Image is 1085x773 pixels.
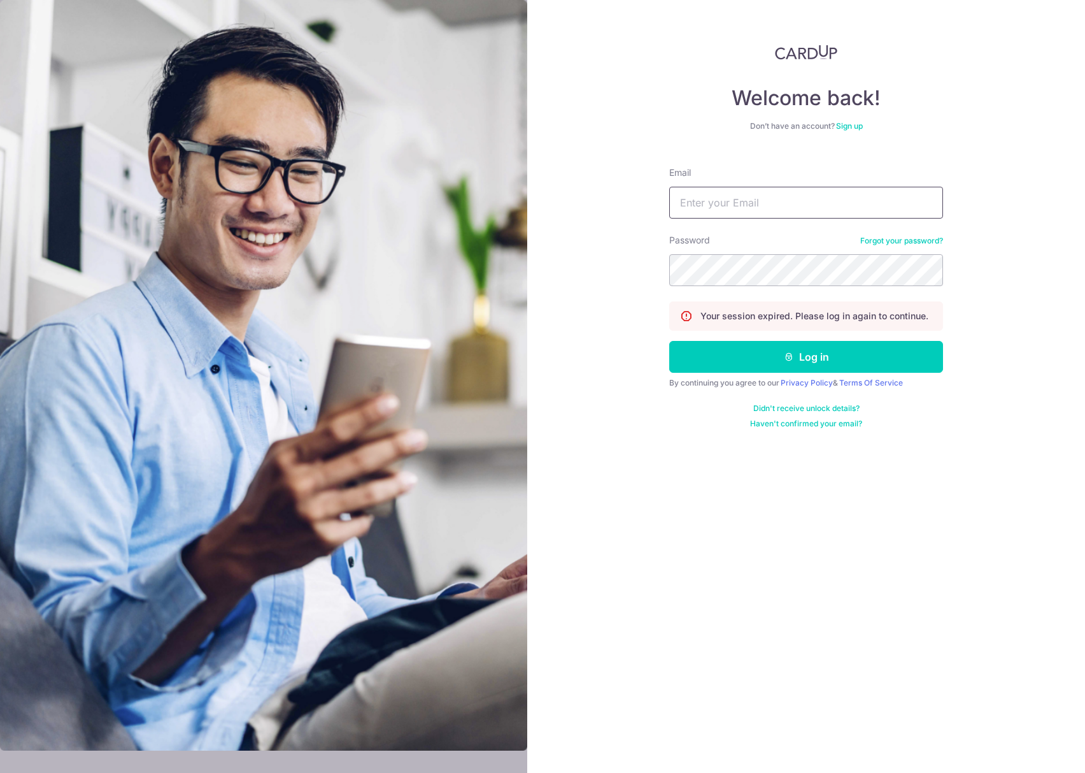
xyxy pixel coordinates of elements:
[781,378,833,387] a: Privacy Policy
[669,378,943,388] div: By continuing you agree to our &
[669,187,943,219] input: Enter your Email
[753,403,860,414] a: Didn't receive unlock details?
[775,45,837,60] img: CardUp Logo
[669,234,710,247] label: Password
[750,419,862,429] a: Haven't confirmed your email?
[860,236,943,246] a: Forgot your password?
[669,166,691,179] label: Email
[836,121,863,131] a: Sign up
[669,85,943,111] h4: Welcome back!
[669,121,943,131] div: Don’t have an account?
[700,310,928,322] p: Your session expired. Please log in again to continue.
[669,341,943,373] button: Log in
[839,378,903,387] a: Terms Of Service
